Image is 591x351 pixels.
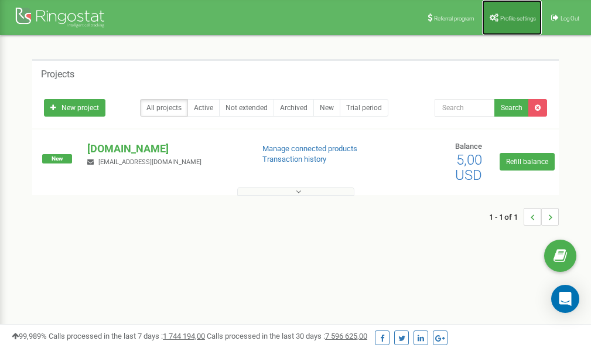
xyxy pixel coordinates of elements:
[98,158,201,166] span: [EMAIL_ADDRESS][DOMAIN_NAME]
[42,154,72,163] span: New
[455,142,482,151] span: Balance
[262,155,326,163] a: Transaction history
[325,332,367,340] u: 7 596 625,00
[262,144,357,153] a: Manage connected products
[489,208,524,226] span: 1 - 1 of 1
[219,99,274,117] a: Not extended
[163,332,205,340] u: 1 744 194,00
[500,153,555,171] a: Refill balance
[49,332,205,340] span: Calls processed in the last 7 days :
[41,69,74,80] h5: Projects
[340,99,388,117] a: Trial period
[44,99,105,117] a: New project
[489,196,559,237] nav: ...
[313,99,340,117] a: New
[274,99,314,117] a: Archived
[561,15,579,22] span: Log Out
[435,99,495,117] input: Search
[87,141,243,156] p: [DOMAIN_NAME]
[140,99,188,117] a: All projects
[455,152,482,183] span: 5,00 USD
[500,15,536,22] span: Profile settings
[434,15,474,22] span: Referral program
[494,99,529,117] button: Search
[12,332,47,340] span: 99,989%
[551,285,579,313] div: Open Intercom Messenger
[207,332,367,340] span: Calls processed in the last 30 days :
[187,99,220,117] a: Active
